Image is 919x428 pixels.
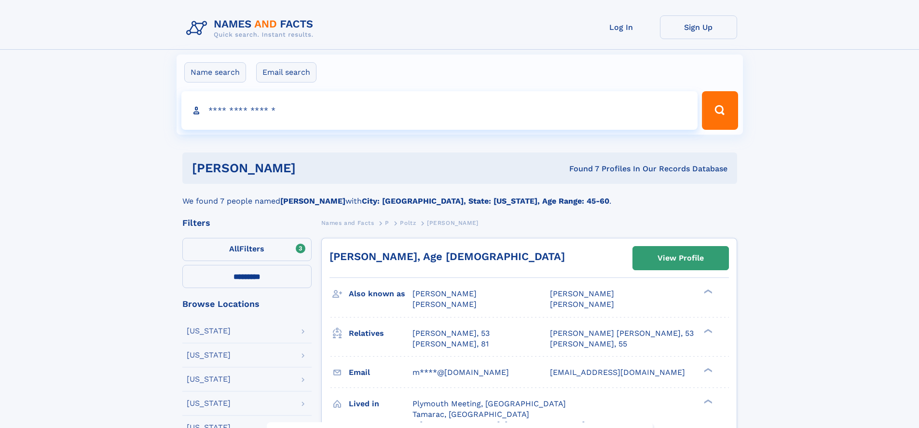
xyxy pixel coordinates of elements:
[550,368,685,377] span: [EMAIL_ADDRESS][DOMAIN_NAME]
[583,15,660,39] a: Log In
[412,339,489,349] a: [PERSON_NAME], 81
[427,220,479,226] span: [PERSON_NAME]
[385,217,389,229] a: P
[329,250,565,262] a: [PERSON_NAME], Age [DEMOGRAPHIC_DATA]
[412,300,477,309] span: [PERSON_NAME]
[701,367,713,373] div: ❯
[701,328,713,334] div: ❯
[349,396,412,412] h3: Lived in
[192,162,433,174] h1: [PERSON_NAME]
[400,217,416,229] a: Poltz
[412,289,477,298] span: [PERSON_NAME]
[660,15,737,39] a: Sign Up
[362,196,609,206] b: City: [GEOGRAPHIC_DATA], State: [US_STATE], Age Range: 45-60
[187,351,231,359] div: [US_STATE]
[701,289,713,295] div: ❯
[321,217,374,229] a: Names and Facts
[280,196,345,206] b: [PERSON_NAME]
[229,244,239,253] span: All
[256,62,316,83] label: Email search
[702,91,738,130] button: Search Button
[182,219,312,227] div: Filters
[400,220,416,226] span: Poltz
[181,91,698,130] input: search input
[385,220,389,226] span: P
[187,375,231,383] div: [US_STATE]
[550,289,614,298] span: [PERSON_NAME]
[182,184,737,207] div: We found 7 people named with .
[412,410,529,419] span: Tamarac, [GEOGRAPHIC_DATA]
[182,300,312,308] div: Browse Locations
[349,364,412,381] h3: Email
[658,247,704,269] div: View Profile
[349,325,412,342] h3: Relatives
[182,15,321,41] img: Logo Names and Facts
[412,328,490,339] a: [PERSON_NAME], 53
[412,399,566,408] span: Plymouth Meeting, [GEOGRAPHIC_DATA]
[550,328,694,339] a: [PERSON_NAME] [PERSON_NAME], 53
[182,238,312,261] label: Filters
[184,62,246,83] label: Name search
[187,327,231,335] div: [US_STATE]
[633,247,728,270] a: View Profile
[550,339,627,349] a: [PERSON_NAME], 55
[349,286,412,302] h3: Also known as
[432,164,727,174] div: Found 7 Profiles In Our Records Database
[550,300,614,309] span: [PERSON_NAME]
[187,400,231,407] div: [US_STATE]
[701,398,713,404] div: ❯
